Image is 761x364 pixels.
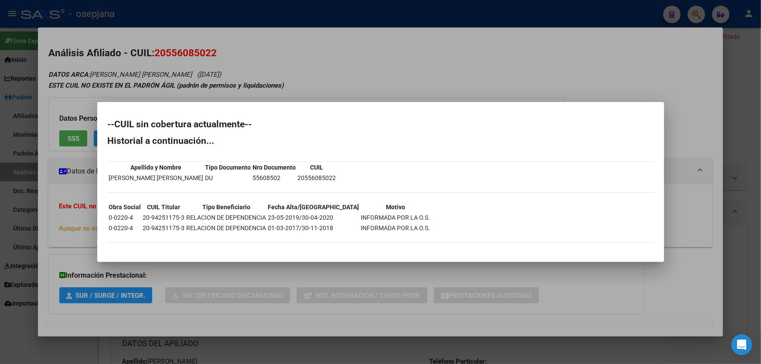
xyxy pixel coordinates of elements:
[108,136,654,145] h2: Historial a continuación...
[143,223,185,233] td: 20-94251175-3
[143,202,185,212] th: CUIL Titular
[143,213,185,222] td: 20-94251175-3
[108,120,654,129] h2: --CUIL sin cobertura actualmente--
[109,202,142,212] th: Obra Social
[109,163,204,172] th: Apellido y Nombre
[297,163,337,172] th: CUIL
[361,202,431,212] th: Motivo
[361,213,431,222] td: INFORMADA POR LA O.S.
[109,213,142,222] td: 0-0220-4
[205,173,252,183] td: DU
[109,223,142,233] td: 0-0220-4
[268,213,360,222] td: 23-05-2019/30-04-2020
[109,173,204,183] td: [PERSON_NAME] [PERSON_NAME]
[186,223,267,233] td: RELACION DE DEPENDENCIA
[205,163,252,172] th: Tipo Documento
[186,213,267,222] td: RELACION DE DEPENDENCIA
[253,173,297,183] td: 55608502
[297,173,337,183] td: 20556085022
[268,223,360,233] td: 01-03-2017/30-11-2018
[186,202,267,212] th: Tipo Beneficiario
[268,202,360,212] th: Fecha Alta/[GEOGRAPHIC_DATA]
[253,163,297,172] th: Nro Documento
[361,223,431,233] td: INFORMADA POR LA O.S.
[731,334,752,355] div: Open Intercom Messenger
